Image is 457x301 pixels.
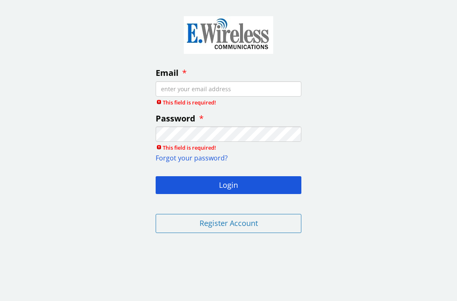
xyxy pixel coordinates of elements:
[156,67,178,78] span: Email
[156,81,301,97] input: enter your email address
[156,153,228,163] a: Forgot your password?
[156,113,195,124] span: Password
[156,99,301,106] span: This field is required!
[156,144,301,151] span: This field is required!
[156,214,301,233] button: Register Account
[156,176,301,194] button: Login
